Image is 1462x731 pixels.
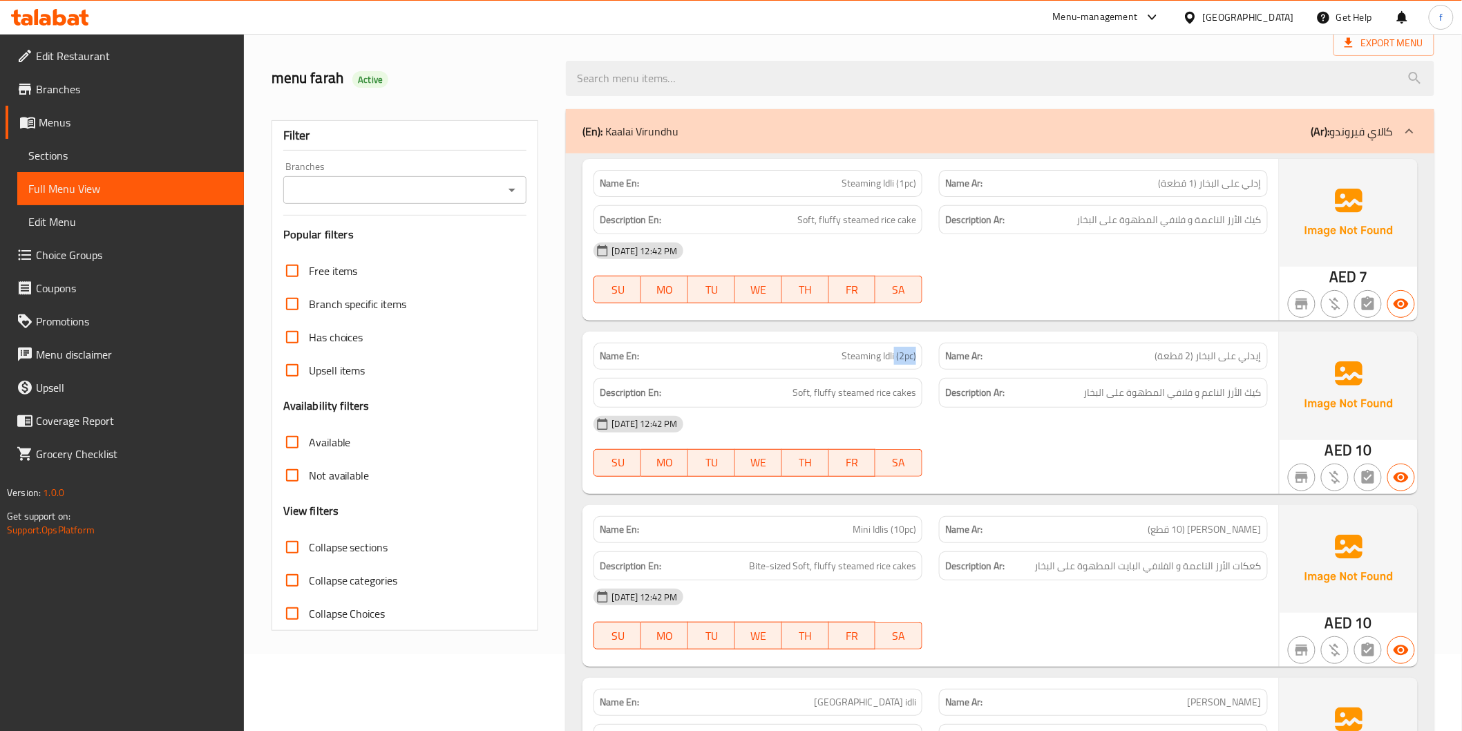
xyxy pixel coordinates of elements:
[600,349,639,363] strong: Name En:
[309,263,358,279] span: Free items
[272,68,550,88] h2: menu farah
[1280,505,1418,613] img: Ae5nvW7+0k+MAAAAAElFTkSuQmCC
[1329,263,1356,290] span: AED
[309,572,398,589] span: Collapse categories
[600,558,661,575] strong: Description En:
[647,453,683,473] span: MO
[606,591,683,604] span: [DATE] 12:42 PM
[829,276,876,303] button: FR
[1280,159,1418,267] img: Ae5nvW7+0k+MAAAAAElFTkSuQmCC
[600,453,636,473] span: SU
[594,276,641,303] button: SU
[1325,437,1352,464] span: AED
[1356,609,1372,636] span: 10
[835,626,871,646] span: FR
[792,384,916,401] span: Soft, fluffy steamed rice cakes
[735,276,782,303] button: WE
[502,180,522,200] button: Open
[1159,176,1262,191] span: إدلي على البخار (1 قطعة)
[1356,437,1372,464] span: 10
[594,449,641,477] button: SU
[600,626,636,646] span: SU
[881,280,917,300] span: SA
[36,48,233,64] span: Edit Restaurant
[309,329,363,345] span: Has choices
[39,114,233,131] span: Menus
[1311,123,1393,140] p: كالاي فيروندو
[945,522,982,537] strong: Name Ar:
[688,276,735,303] button: TU
[694,453,730,473] span: TU
[945,176,982,191] strong: Name Ar:
[1345,35,1423,52] span: Export Menu
[352,73,388,86] span: Active
[741,626,777,646] span: WE
[788,453,824,473] span: TH
[600,384,661,401] strong: Description En:
[36,412,233,429] span: Coverage Report
[788,626,824,646] span: TH
[641,622,688,649] button: MO
[1280,332,1418,439] img: Ae5nvW7+0k+MAAAAAElFTkSuQmCC
[1077,211,1262,229] span: كيك الأرز الناعمة و فلافي المطهوة على البخار
[641,276,688,303] button: MO
[647,280,683,300] span: MO
[1288,464,1316,491] button: Not branch specific item
[6,338,244,371] a: Menu disclaimer
[606,245,683,258] span: [DATE] 12:42 PM
[881,453,917,473] span: SA
[875,449,922,477] button: SA
[1387,290,1415,318] button: Available
[566,109,1434,153] div: (En): Kaalai Virundhu(Ar):كالاي فيروندو
[1288,636,1316,664] button: Not branch specific item
[600,522,639,537] strong: Name En:
[6,238,244,272] a: Choice Groups
[17,205,244,238] a: Edit Menu
[28,213,233,230] span: Edit Menu
[600,280,636,300] span: SU
[842,349,916,363] span: Steaming Idli (2pc)
[6,73,244,106] a: Branches
[853,522,916,537] span: Mini Idlis (10pc)
[36,280,233,296] span: Coupons
[945,558,1005,575] strong: Description Ar:
[606,417,683,430] span: [DATE] 12:42 PM
[582,123,678,140] p: Kaalai Virundhu
[1387,464,1415,491] button: Available
[309,296,407,312] span: Branch specific items
[6,371,244,404] a: Upsell
[835,280,871,300] span: FR
[283,503,339,519] h3: View filters
[875,622,922,649] button: SA
[594,622,641,649] button: SU
[688,622,735,649] button: TU
[782,449,829,477] button: TH
[36,346,233,363] span: Menu disclaimer
[283,121,527,151] div: Filter
[647,626,683,646] span: MO
[352,71,388,88] div: Active
[1354,290,1382,318] button: Not has choices
[1360,263,1368,290] span: 7
[1439,10,1443,25] span: f
[842,176,916,191] span: Steaming Idli (1pc)
[945,384,1005,401] strong: Description Ar:
[309,434,351,450] span: Available
[688,449,735,477] button: TU
[749,558,916,575] span: Bite-sized Soft, fluffy steamed rice cakes
[945,349,982,363] strong: Name Ar:
[1288,290,1316,318] button: Not branch specific item
[6,39,244,73] a: Edit Restaurant
[814,695,916,710] span: [GEOGRAPHIC_DATA] idli
[566,61,1434,96] input: search
[1321,290,1349,318] button: Purchased item
[1321,636,1349,664] button: Purchased item
[600,176,639,191] strong: Name En:
[1148,522,1262,537] span: [PERSON_NAME] (10 قطع)
[600,695,639,710] strong: Name En:
[7,521,95,539] a: Support.OpsPlatform
[1203,10,1294,25] div: [GEOGRAPHIC_DATA]
[1084,384,1262,401] span: كيك الأرز الناعم و فلافي المطهوة على البخار
[43,484,64,502] span: 1.0.0
[36,247,233,263] span: Choice Groups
